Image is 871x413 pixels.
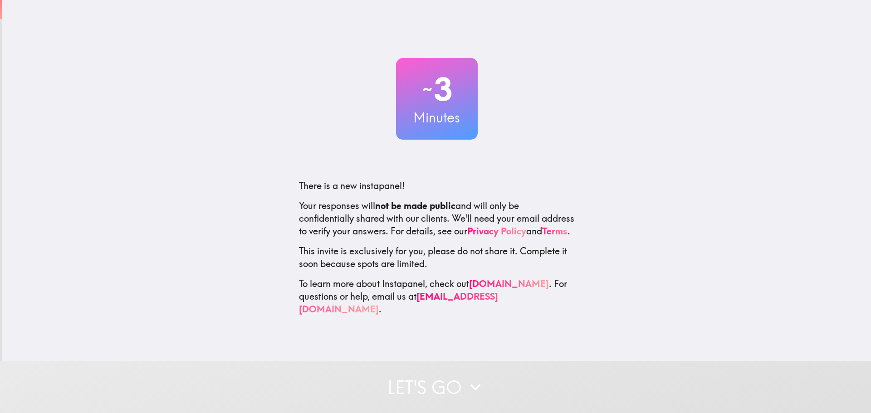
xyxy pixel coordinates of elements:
[396,108,478,127] h3: Minutes
[299,277,575,316] p: To learn more about Instapanel, check out . For questions or help, email us at .
[469,278,549,289] a: [DOMAIN_NAME]
[375,200,455,211] b: not be made public
[299,180,405,191] span: There is a new instapanel!
[421,76,434,103] span: ~
[467,225,526,237] a: Privacy Policy
[299,199,575,238] p: Your responses will and will only be confidentially shared with our clients. We'll need your emai...
[299,291,498,315] a: [EMAIL_ADDRESS][DOMAIN_NAME]
[396,71,478,108] h2: 3
[542,225,568,237] a: Terms
[299,245,575,270] p: This invite is exclusively for you, please do not share it. Complete it soon because spots are li...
